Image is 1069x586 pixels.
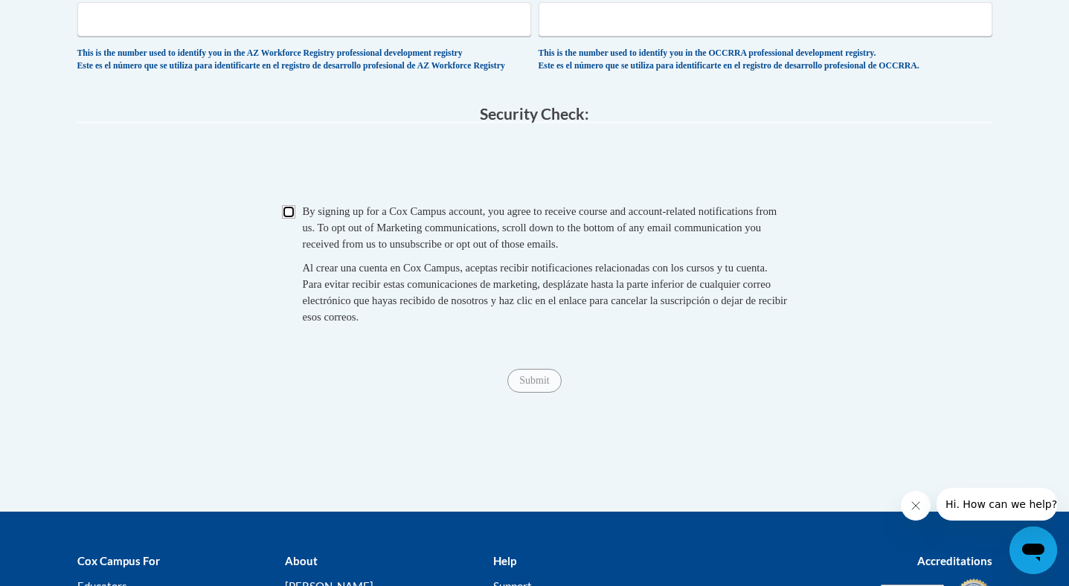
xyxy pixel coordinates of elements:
div: This is the number used to identify you in the OCCRRA professional development registry. Este es ... [539,48,992,72]
span: By signing up for a Cox Campus account, you agree to receive course and account-related notificat... [303,205,777,250]
iframe: reCAPTCHA [422,138,648,196]
b: Cox Campus For [77,554,160,567]
span: Security Check: [480,104,589,123]
iframe: Message from company [937,488,1057,521]
iframe: Button to launch messaging window [1009,527,1057,574]
b: Accreditations [917,554,992,567]
b: About [285,554,318,567]
b: Help [493,554,516,567]
input: Submit [507,369,561,393]
div: This is the number used to identify you in the AZ Workforce Registry professional development reg... [77,48,531,72]
iframe: Close message [901,491,931,521]
span: Al crear una cuenta en Cox Campus, aceptas recibir notificaciones relacionadas con los cursos y t... [303,262,787,323]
